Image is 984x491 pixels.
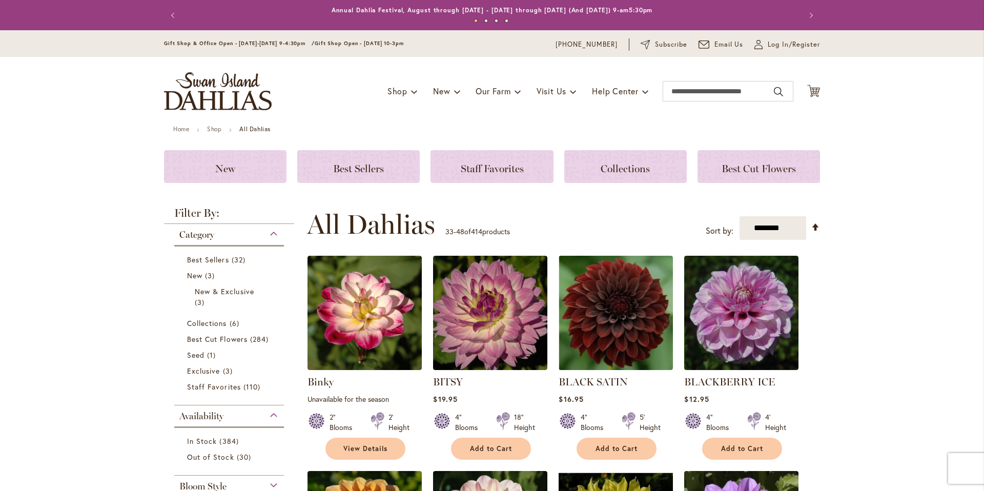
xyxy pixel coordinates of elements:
a: Best Sellers [187,254,274,265]
button: 3 of 4 [495,19,498,23]
span: Best Sellers [333,162,384,175]
span: Collections [601,162,650,175]
div: 5' Height [640,412,661,433]
span: Exclusive [187,366,220,376]
a: [PHONE_NUMBER] [556,39,618,50]
button: Add to Cart [702,438,782,460]
a: Staff Favorites [430,150,553,183]
span: Subscribe [655,39,687,50]
div: 2" Blooms [330,412,358,433]
a: Log In/Register [754,39,820,50]
span: 33 [445,227,454,236]
div: 18" Height [514,412,535,433]
a: Collections [187,318,274,329]
a: Best Cut Flowers [187,334,274,344]
a: BLACK SATIN [559,362,673,372]
button: Next [799,5,820,26]
span: Best Cut Flowers [722,162,796,175]
span: Gift Shop Open - [DATE] 10-3pm [315,40,404,47]
a: BLACK SATIN [559,376,628,388]
span: New [433,86,450,96]
span: Email Us [714,39,744,50]
a: Staff Favorites [187,381,274,392]
a: BITSY [433,376,463,388]
span: Visit Us [537,86,566,96]
div: 4" Blooms [706,412,735,433]
a: BLACKBERRY ICE [684,376,775,388]
a: View Details [325,438,405,460]
a: Email Us [699,39,744,50]
span: 3 [195,297,207,308]
span: Add to Cart [470,444,512,453]
label: Sort by: [706,221,733,240]
span: All Dahlias [307,209,435,240]
span: Log In/Register [768,39,820,50]
p: Unavailable for the season [307,394,422,404]
span: $16.95 [559,394,583,404]
a: Exclusive [187,365,274,376]
span: $19.95 [433,394,457,404]
a: Collections [564,150,687,183]
span: Seed [187,350,204,360]
a: store logo [164,72,272,110]
div: 4' Height [765,412,786,433]
span: Best Sellers [187,255,229,264]
a: New [164,150,286,183]
div: 4" Blooms [581,412,609,433]
span: New [215,162,235,175]
div: 2' Height [388,412,409,433]
span: 1 [207,350,218,360]
img: BLACKBERRY ICE [684,256,798,370]
a: Subscribe [641,39,687,50]
span: Out of Stock [187,452,234,462]
span: 3 [223,365,235,376]
button: Add to Cart [451,438,531,460]
span: 3 [205,270,217,281]
span: $12.95 [684,394,709,404]
span: Our Farm [476,86,510,96]
img: BITSY [433,256,547,370]
a: New [187,270,274,281]
a: Annual Dahlia Festival, August through [DATE] - [DATE] through [DATE] (And [DATE]) 9-am5:30pm [332,6,653,14]
a: Binky [307,376,334,388]
span: Collections [187,318,227,328]
span: Shop [387,86,407,96]
button: 1 of 4 [474,19,478,23]
span: Staff Favorites [187,382,241,392]
span: New & Exclusive [195,287,254,296]
strong: All Dahlias [239,125,271,133]
a: Home [173,125,189,133]
span: Add to Cart [721,444,763,453]
a: Best Sellers [297,150,420,183]
span: Category [179,229,214,240]
button: Previous [164,5,184,26]
a: BITSY [433,362,547,372]
span: Add to Cart [596,444,638,453]
span: 32 [232,254,248,265]
span: 30 [237,452,254,462]
span: Best Cut Flowers [187,334,248,344]
strong: Filter By: [164,208,294,224]
img: BLACK SATIN [559,256,673,370]
a: Seed [187,350,274,360]
a: Shop [207,125,221,133]
span: 384 [219,436,241,446]
a: Best Cut Flowers [698,150,820,183]
img: Binky [307,256,422,370]
a: New &amp; Exclusive [195,286,266,308]
a: Binky [307,362,422,372]
span: 110 [243,381,263,392]
span: 48 [456,227,464,236]
span: Staff Favorites [461,162,524,175]
span: In Stock [187,436,217,446]
div: 4" Blooms [455,412,484,433]
a: Out of Stock 30 [187,452,274,462]
a: In Stock 384 [187,436,274,446]
span: View Details [343,444,387,453]
span: New [187,271,202,280]
span: Availability [179,411,223,422]
button: Add to Cart [577,438,657,460]
span: Help Center [592,86,639,96]
span: Gift Shop & Office Open - [DATE]-[DATE] 9-4:30pm / [164,40,315,47]
span: 6 [230,318,242,329]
